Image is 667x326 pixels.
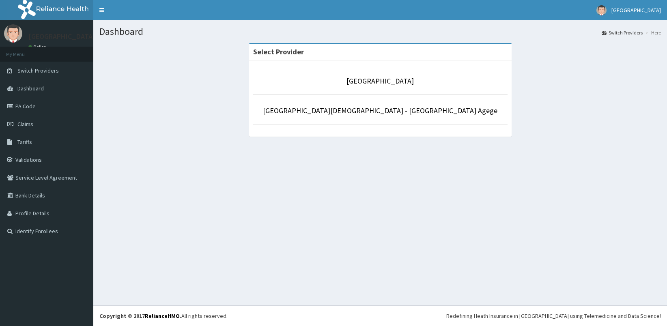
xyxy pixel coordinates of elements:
[99,312,181,320] strong: Copyright © 2017 .
[17,67,59,74] span: Switch Providers
[17,120,33,128] span: Claims
[28,33,95,40] p: [GEOGRAPHIC_DATA]
[263,106,497,115] a: [GEOGRAPHIC_DATA][DEMOGRAPHIC_DATA] - [GEOGRAPHIC_DATA] Agege
[446,312,661,320] div: Redefining Heath Insurance in [GEOGRAPHIC_DATA] using Telemedicine and Data Science!
[253,47,304,56] strong: Select Provider
[99,26,661,37] h1: Dashboard
[28,44,48,50] a: Online
[93,305,667,326] footer: All rights reserved.
[346,76,414,86] a: [GEOGRAPHIC_DATA]
[145,312,180,320] a: RelianceHMO
[17,85,44,92] span: Dashboard
[602,29,643,36] a: Switch Providers
[596,5,607,15] img: User Image
[4,24,22,43] img: User Image
[17,138,32,146] span: Tariffs
[611,6,661,14] span: [GEOGRAPHIC_DATA]
[643,29,661,36] li: Here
